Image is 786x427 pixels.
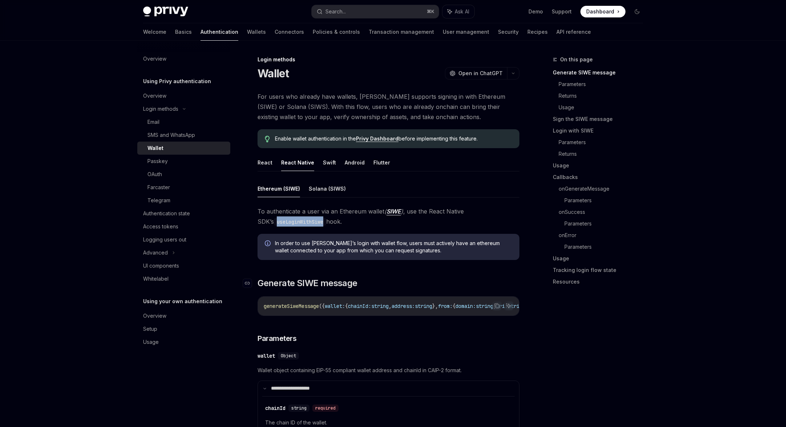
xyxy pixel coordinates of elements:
[455,303,476,309] span: domain:
[345,154,365,171] button: Android
[137,89,230,102] a: Overview
[559,90,649,102] a: Returns
[386,208,401,215] a: SIWE
[147,183,170,192] div: Farcaster
[143,77,211,86] h5: Using Privy authentication
[143,235,186,244] div: Logging users out
[137,322,230,335] a: Setup
[275,240,512,254] span: In order to use [PERSON_NAME]’s login with wallet flow, users must actively have an ethereum wall...
[580,6,625,17] a: Dashboard
[143,312,166,320] div: Overview
[281,154,314,171] button: React Native
[560,55,593,64] span: On this page
[556,23,591,41] a: API reference
[147,196,170,205] div: Telegram
[369,23,434,41] a: Transaction management
[137,155,230,168] a: Passkey
[258,180,300,197] button: Ethereum (SIWE)
[137,335,230,349] a: Usage
[553,276,649,288] a: Resources
[143,297,222,306] h5: Using your own authentication
[553,125,649,137] a: Login with SIWE
[432,303,438,309] span: },
[313,23,360,41] a: Policies & controls
[137,181,230,194] a: Farcaster
[137,52,230,65] a: Overview
[496,303,508,309] span: uri:
[559,148,649,160] a: Returns
[384,208,403,215] em: ( )
[258,206,519,227] span: To authenticate a user via an Ethereum wallet , use the React Native SDK’s hook.
[373,154,390,171] button: Flutter
[559,206,649,218] a: onSuccess
[137,259,230,272] a: UI components
[356,135,398,142] a: Privy Dashboard
[258,154,272,171] button: React
[553,253,649,264] a: Usage
[275,135,512,142] span: Enable wallet authentication in the before implementing this feature.
[258,56,519,63] div: Login methods
[453,303,455,309] span: {
[559,183,649,195] a: onGenerateMessage
[309,180,346,197] button: Solana (SIWS)
[553,264,649,276] a: Tracking login flow state
[312,404,339,412] div: required
[265,418,512,427] span: The chain ID of the wallet.
[143,261,179,270] div: UI components
[143,338,159,346] div: Usage
[559,229,649,241] a: onError
[258,366,519,375] span: Wallet object containing EIP-55 compliant wallet address and chainId in CAIP-2 format.
[559,102,649,113] a: Usage
[553,113,649,125] a: Sign the SIWE message
[319,303,325,309] span: ({
[281,353,296,359] span: Object
[345,303,348,309] span: {
[137,207,230,220] a: Authentication state
[508,303,525,309] span: string
[143,7,188,17] img: dark logo
[274,218,326,226] code: useLoginWithSiwe
[143,222,178,231] div: Access tokens
[147,157,168,166] div: Passkey
[504,301,513,310] button: Ask AI
[553,160,649,171] a: Usage
[200,23,238,41] a: Authentication
[143,209,190,218] div: Authentication state
[265,240,272,248] svg: Info
[498,23,519,41] a: Security
[137,220,230,233] a: Access tokens
[443,23,489,41] a: User management
[559,78,649,90] a: Parameters
[559,137,649,148] a: Parameters
[586,8,614,15] span: Dashboard
[291,405,307,411] span: string
[143,325,157,333] div: Setup
[143,248,168,257] div: Advanced
[312,5,439,18] button: Search...⌘K
[564,195,649,206] a: Parameters
[458,70,503,77] span: Open in ChatGPT
[143,274,169,283] div: Whitelabel
[147,170,162,179] div: OAuth
[442,5,474,18] button: Ask AI
[438,303,453,309] span: from:
[143,91,166,100] div: Overview
[564,241,649,253] a: Parameters
[143,54,166,63] div: Overview
[247,23,266,41] a: Wallets
[392,303,415,309] span: address:
[427,9,434,15] span: ⌘ K
[137,272,230,285] a: Whitelabel
[143,23,166,41] a: Welcome
[445,67,507,80] button: Open in ChatGPT
[476,303,493,309] span: string
[258,91,519,122] span: For users who already have wallets, [PERSON_NAME] supports signing in with Ethereum (SIWE) or Sol...
[143,105,178,113] div: Login methods
[553,171,649,183] a: Callbacks
[528,8,543,15] a: Demo
[265,136,270,142] svg: Tip
[415,303,432,309] span: string
[147,144,163,152] div: Wallet
[243,277,258,289] a: Navigate to header
[258,333,296,343] span: Parameters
